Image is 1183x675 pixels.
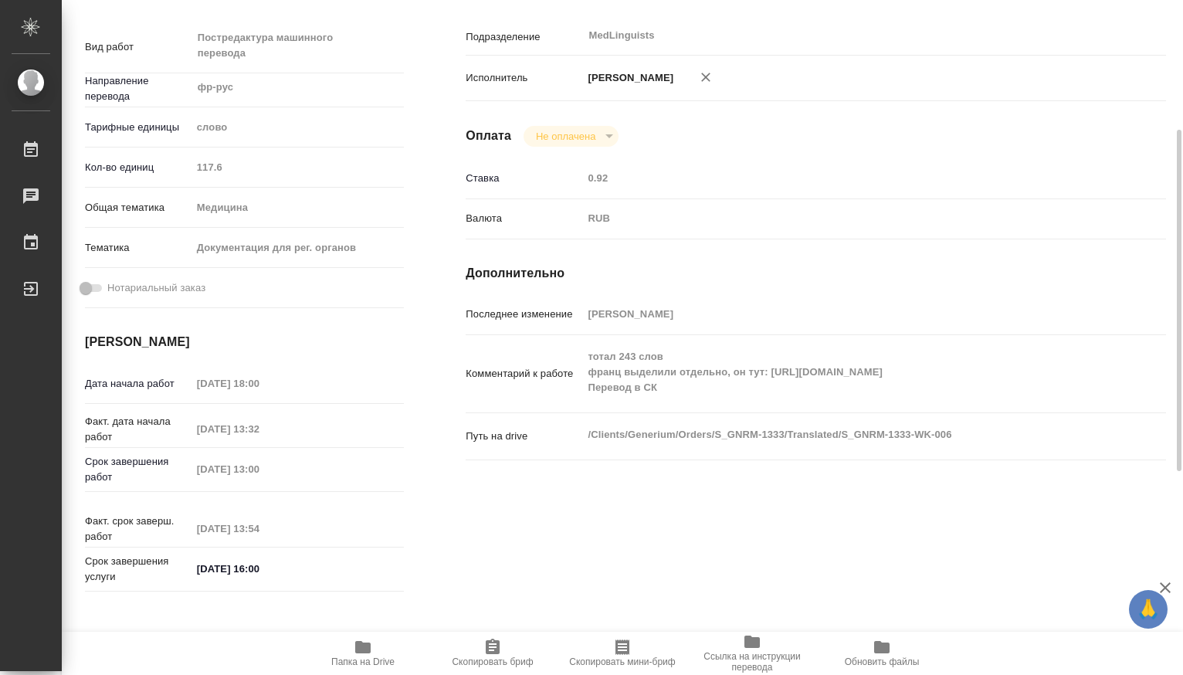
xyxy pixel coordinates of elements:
p: Вид работ [85,39,192,55]
button: 🙏 [1129,590,1168,629]
button: Скопировать мини-бриф [558,632,687,675]
p: Исполнитель [466,70,582,86]
textarea: /Clients/Generium/Orders/S_GNRM-1333/Translated/S_GNRM-1333-WK-006 [582,422,1107,448]
p: Валюта [466,211,582,226]
p: Подразделение [466,29,582,45]
p: Дата начала работ [85,376,192,392]
div: Медицина [192,195,405,221]
input: Пустое поле [582,167,1107,189]
p: Кол-во единиц [85,160,192,175]
textarea: тотал 243 слов франц выделили отдельно, он тут: [URL][DOMAIN_NAME] Перевод в СК [582,344,1107,401]
button: Не оплачена [531,130,600,143]
p: Общая тематика [85,200,192,215]
button: Скопировать бриф [428,632,558,675]
span: Ссылка на инструкции перевода [697,651,808,673]
p: Факт. срок заверш. работ [85,514,192,544]
input: Пустое поле [192,517,327,540]
p: [PERSON_NAME] [582,70,673,86]
p: Последнее изменение [466,307,582,322]
span: Обновить файлы [845,656,920,667]
input: Пустое поле [192,458,327,480]
input: Пустое поле [192,418,327,440]
button: Папка на Drive [298,632,428,675]
span: Скопировать мини-бриф [569,656,675,667]
p: Тематика [85,240,192,256]
h4: [PERSON_NAME] [85,333,404,351]
span: Скопировать бриф [452,656,533,667]
div: RUB [582,205,1107,232]
button: Обновить файлы [817,632,947,675]
input: Пустое поле [192,372,327,395]
input: Пустое поле [192,156,405,178]
span: Нотариальный заказ [107,280,205,296]
div: Не оплачена [524,126,619,147]
h4: Дополнительно [466,264,1166,283]
p: Ставка [466,171,582,186]
div: слово [192,114,405,141]
input: ✎ Введи что-нибудь [192,558,327,580]
p: Комментарий к работе [466,366,582,382]
p: Направление перевода [85,73,192,104]
p: Путь на drive [466,429,582,444]
span: 🙏 [1135,593,1161,626]
p: Срок завершения услуги [85,554,192,585]
button: Удалить исполнителя [689,60,723,94]
p: Срок завершения работ [85,454,192,485]
input: Пустое поле [582,303,1107,325]
button: Ссылка на инструкции перевода [687,632,817,675]
h4: Оплата [466,127,511,145]
p: Факт. дата начала работ [85,414,192,445]
p: Тарифные единицы [85,120,192,135]
span: Папка на Drive [331,656,395,667]
div: Документация для рег. органов [192,235,405,261]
